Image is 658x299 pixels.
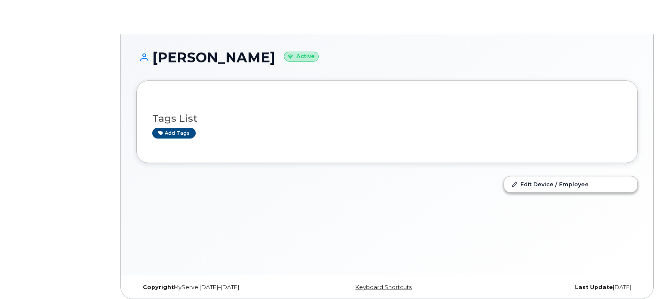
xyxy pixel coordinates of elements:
[152,128,196,139] a: Add tags
[152,113,622,124] h3: Tags List
[355,284,412,290] a: Keyboard Shortcuts
[504,176,637,192] a: Edit Device / Employee
[470,284,638,291] div: [DATE]
[136,50,638,65] h1: [PERSON_NAME]
[284,52,319,62] small: Active
[136,284,304,291] div: MyServe [DATE]–[DATE]
[575,284,613,290] strong: Last Update
[143,284,174,290] strong: Copyright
